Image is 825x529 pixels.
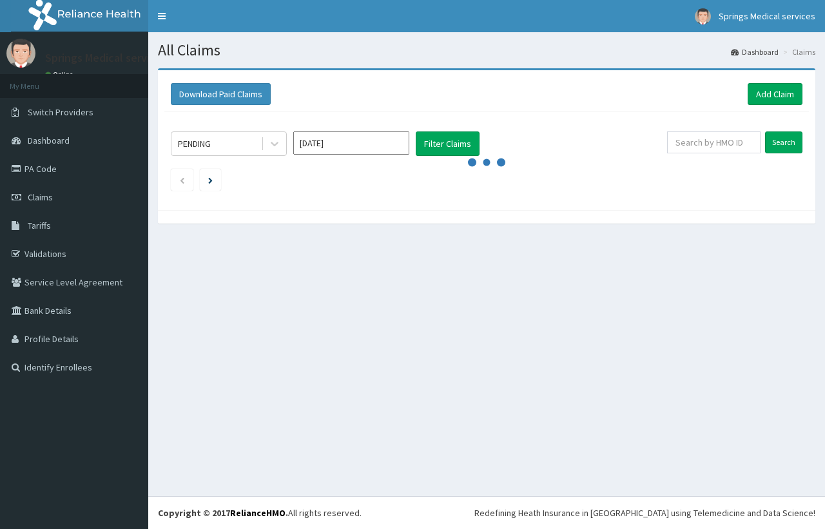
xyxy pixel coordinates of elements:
button: Download Paid Claims [171,83,271,105]
span: Tariffs [28,220,51,231]
div: Redefining Heath Insurance in [GEOGRAPHIC_DATA] using Telemedicine and Data Science! [474,506,815,519]
p: Springs Medical services [45,52,167,64]
li: Claims [780,46,815,57]
button: Filter Claims [416,131,480,156]
span: Switch Providers [28,106,93,118]
input: Search by HMO ID [667,131,761,153]
input: Select Month and Year [293,131,409,155]
span: Claims [28,191,53,203]
div: PENDING [178,137,211,150]
a: RelianceHMO [230,507,286,519]
a: Previous page [179,174,185,186]
span: Springs Medical services [719,10,815,22]
footer: All rights reserved. [148,496,825,529]
a: Online [45,70,76,79]
h1: All Claims [158,42,815,59]
a: Next page [208,174,213,186]
input: Search [765,131,802,153]
a: Dashboard [731,46,779,57]
svg: audio-loading [467,143,506,182]
a: Add Claim [748,83,802,105]
img: User Image [695,8,711,24]
img: User Image [6,39,35,68]
span: Dashboard [28,135,70,146]
strong: Copyright © 2017 . [158,507,288,519]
